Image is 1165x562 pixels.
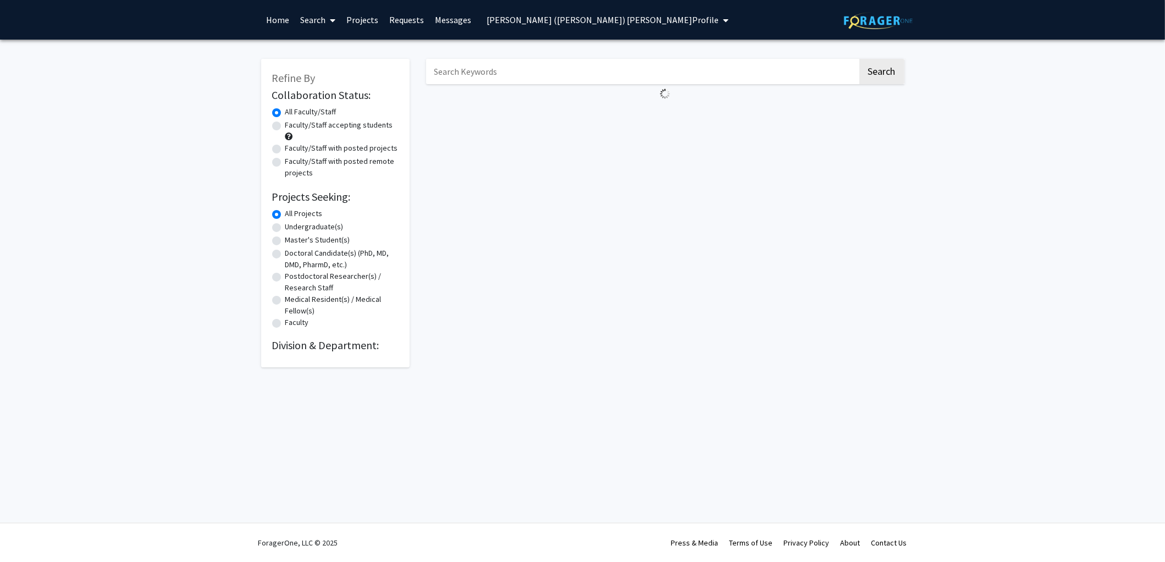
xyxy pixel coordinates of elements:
[285,317,309,328] label: Faculty
[285,271,399,294] label: Postdoctoral Researcher(s) / Research Staff
[285,247,399,271] label: Doctoral Candidate(s) (PhD, MD, DMD, PharmD, etc.)
[295,1,341,39] a: Search
[285,142,398,154] label: Faculty/Staff with posted projects
[285,234,350,246] label: Master's Student(s)
[261,1,295,39] a: Home
[426,103,904,129] nav: Page navigation
[272,339,399,352] h2: Division & Department:
[426,59,858,84] input: Search Keywords
[384,1,430,39] a: Requests
[841,538,860,548] a: About
[272,190,399,203] h2: Projects Seeking:
[844,12,913,29] img: ForagerOne Logo
[655,84,675,103] img: Loading
[272,89,399,102] h2: Collaboration Status:
[272,71,316,85] span: Refine By
[730,538,773,548] a: Terms of Use
[285,156,399,179] label: Faculty/Staff with posted remote projects
[671,538,719,548] a: Press & Media
[258,524,338,562] div: ForagerOne, LLC © 2025
[8,513,47,554] iframe: Chat
[285,119,393,131] label: Faculty/Staff accepting students
[784,538,830,548] a: Privacy Policy
[285,106,336,118] label: All Faculty/Staff
[430,1,477,39] a: Messages
[285,221,344,233] label: Undergraduate(s)
[859,59,904,84] button: Search
[487,14,719,25] span: [PERSON_NAME] ([PERSON_NAME]) [PERSON_NAME] Profile
[341,1,384,39] a: Projects
[871,538,907,548] a: Contact Us
[285,208,323,219] label: All Projects
[285,294,399,317] label: Medical Resident(s) / Medical Fellow(s)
